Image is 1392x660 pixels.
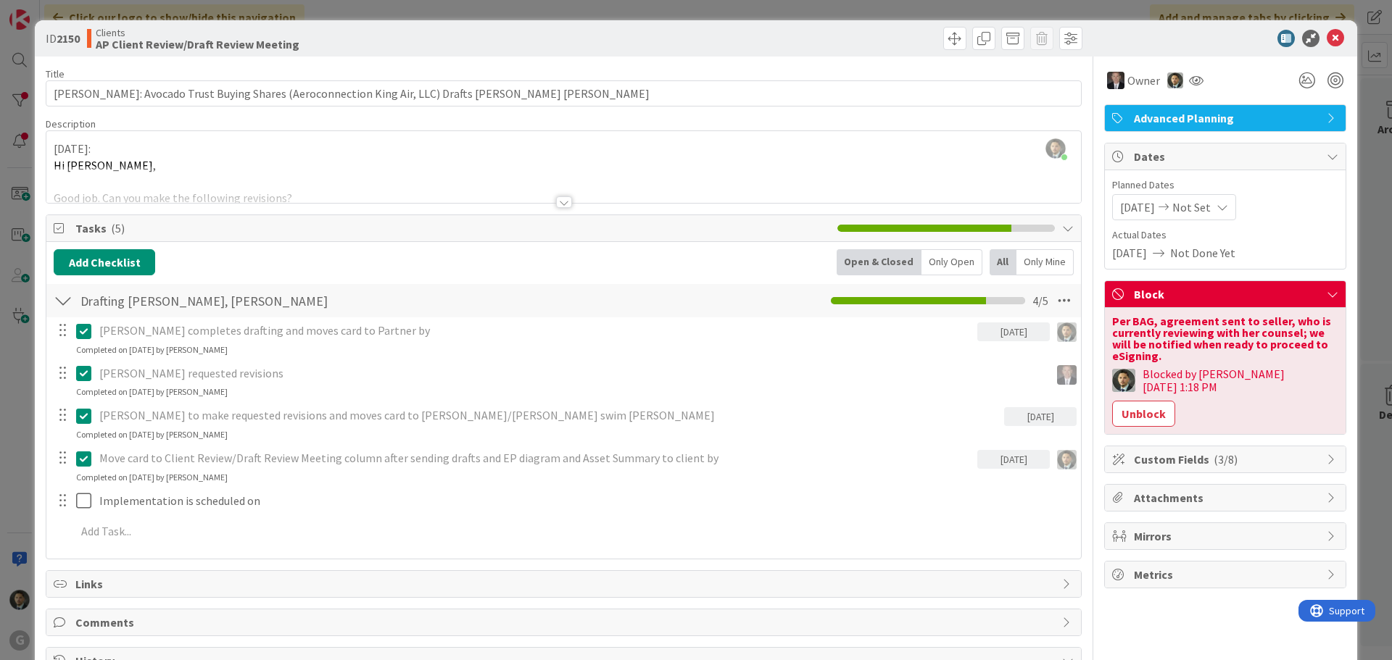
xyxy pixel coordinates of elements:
button: Add Checklist [54,249,155,275]
span: Mirrors [1134,527,1319,545]
span: 4 / 5 [1032,292,1048,309]
b: AP Client Review/Draft Review Meeting [96,38,299,50]
p: [DATE]: [54,141,1074,157]
button: Unblock [1112,401,1175,427]
span: ( 5 ) [111,221,125,235]
span: Block [1134,285,1319,303]
p: Move card to Client Review/Draft Review Meeting column after sending drafts and EP diagram and As... [99,450,971,467]
span: Owner [1127,72,1160,89]
span: Attachments [1134,489,1319,506]
div: Open & Closed [837,249,921,275]
label: Title [46,67,65,80]
span: ( 3/8 ) [1214,452,1238,467]
span: Clients [96,27,299,38]
span: Hi [PERSON_NAME], [54,158,156,172]
span: Support [30,2,66,20]
img: BG [1107,72,1124,89]
img: CG [1167,72,1183,88]
img: CG [1112,369,1135,392]
img: CG [1057,322,1077,342]
span: ID [46,30,80,47]
img: 8BZLk7E8pfiq8jCgjIaptuiIy3kiCTah.png [1045,138,1066,159]
p: [PERSON_NAME] to make requested revisions and moves card to [PERSON_NAME]/[PERSON_NAME] swim [PER... [99,407,998,424]
span: Not Set [1172,199,1211,216]
input: Add Checklist... [75,288,402,314]
p: Implementation is scheduled on [99,493,1071,509]
span: Not Done Yet [1170,244,1235,262]
span: Metrics [1134,566,1319,583]
div: [DATE] [977,322,1050,341]
div: Only Open [921,249,982,275]
span: [DATE] [1120,199,1155,216]
input: type card name here... [46,80,1082,106]
p: [PERSON_NAME] completes drafting and moves card to Partner by [99,322,971,339]
b: 2150 [57,31,80,46]
div: [DATE] [977,450,1050,469]
div: [DATE] [1004,407,1077,426]
img: CG [1057,450,1077,469]
img: BG [1057,365,1077,385]
span: Dates [1134,148,1319,165]
div: Completed on [DATE] by [PERSON_NAME] [76,343,228,356]
div: All [990,249,1016,275]
div: Completed on [DATE] by [PERSON_NAME] [76,471,228,484]
span: Links [75,575,1055,593]
div: Per BAG, agreement sent to seller, who is currently reviewing with her counsel; we will be notifi... [1112,315,1338,362]
span: Actual Dates [1112,227,1338,243]
span: Advanced Planning [1134,109,1319,127]
span: [DATE] [1112,244,1147,262]
div: Only Mine [1016,249,1074,275]
div: Blocked by [PERSON_NAME] [DATE] 1:18 PM [1143,367,1338,393]
div: Completed on [DATE] by [PERSON_NAME] [76,428,228,441]
span: Tasks [75,220,830,237]
span: Description [46,117,96,130]
p: [PERSON_NAME] requested revisions [99,365,1044,382]
span: Custom Fields [1134,451,1319,468]
span: Comments [75,614,1055,631]
span: Planned Dates [1112,177,1338,193]
div: Completed on [DATE] by [PERSON_NAME] [76,385,228,398]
